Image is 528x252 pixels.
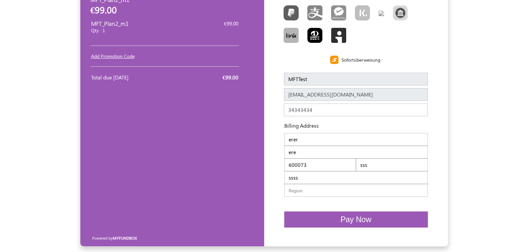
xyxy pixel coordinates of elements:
img: Sofortuberweisung.png [330,56,338,64]
a: MYFUNDBOX [113,235,137,241]
button: Pay Now [284,211,428,228]
h2: Qty : 1 [91,28,175,34]
img: S_PT_alipay.png [307,5,322,20]
span: €99.00 [223,74,238,81]
input: Name [284,73,428,85]
input: Postal code [284,159,356,171]
input: Phone [284,104,428,116]
input: Address Line 1 [284,133,428,146]
span: €99.00 [224,20,238,27]
img: Link.png [284,28,299,43]
img: S_PT_paypal.png [284,5,299,20]
img: S_PT_wechat_pay.png [331,5,346,20]
h6: Billing Address [274,122,319,129]
div: Powered by [85,230,176,246]
span: Pay Now [341,215,371,224]
input: Region [284,184,428,197]
img: S_PT_klarna.png [355,5,370,20]
img: GC_InstantBankPay.png [331,28,346,43]
div: MFT_Plan2_m1 [91,19,175,36]
h2: €99.00 [90,4,174,15]
input: Address Line 2 [284,146,428,159]
input: Country [284,171,428,184]
a: Add Promotion Code [91,53,135,59]
div: Total due [DATE] [91,73,160,81]
input: E-mail [284,88,428,101]
img: BankTransfer.png [393,5,408,20]
img: GOCARDLESS.png [307,28,322,43]
input: City [356,159,428,171]
label: Sofortüberweisung [342,56,380,63]
img: S_PT_bank_transfer.png [379,11,384,16]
